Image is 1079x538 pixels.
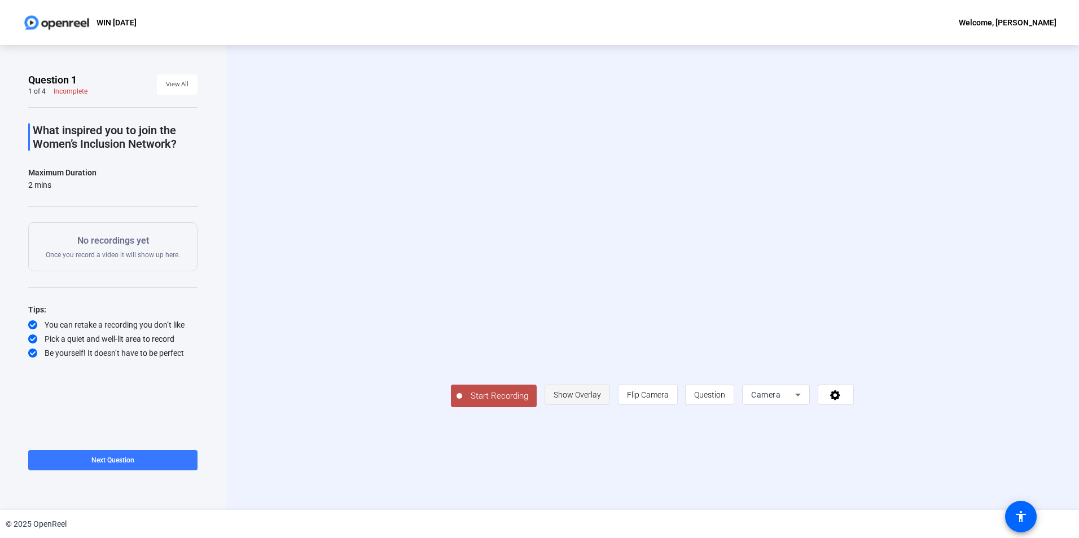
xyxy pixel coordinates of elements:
span: Show Overlay [554,390,601,399]
mat-icon: accessibility [1014,510,1028,523]
div: Be yourself! It doesn’t have to be perfect [28,347,198,359]
span: Question 1 [28,73,77,87]
button: Show Overlay [545,385,610,405]
p: What inspired you to join the Women’s Inclusion Network? [33,124,198,151]
button: Question [685,385,734,405]
div: Pick a quiet and well-lit area to record [28,333,198,345]
div: Maximum Duration [28,166,97,179]
span: View All [166,76,188,93]
button: Start Recording [451,385,537,407]
div: 2 mins [28,179,97,191]
div: You can retake a recording you don’t like [28,319,198,330]
span: Start Recording [462,390,537,403]
button: Next Question [28,450,198,470]
div: © 2025 OpenReel [6,518,67,530]
span: Flip Camera [627,390,669,399]
div: Once you record a video it will show up here. [46,234,180,259]
img: OpenReel logo [23,11,91,34]
div: 1 of 4 [28,87,46,96]
div: Tips: [28,303,198,316]
p: WIN [DATE] [97,16,137,29]
div: Welcome, [PERSON_NAME] [959,16,1056,29]
button: View All [157,74,198,95]
button: Flip Camera [618,385,678,405]
span: Camera [751,390,780,399]
div: Incomplete [54,87,87,96]
span: Next Question [91,456,134,464]
span: Question [694,390,725,399]
p: No recordings yet [46,234,180,248]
